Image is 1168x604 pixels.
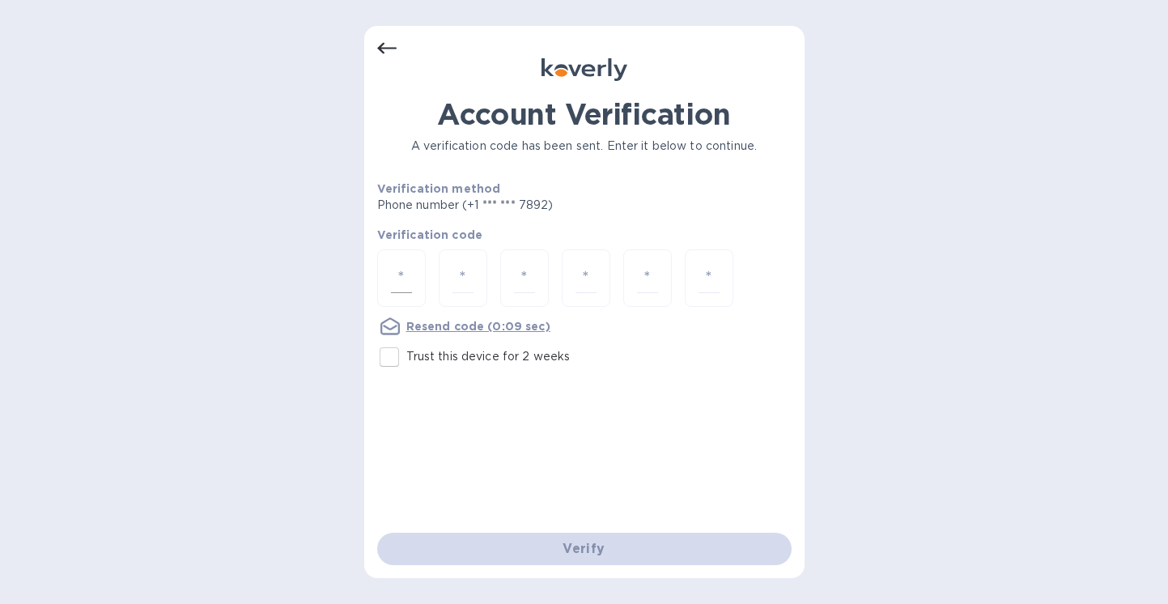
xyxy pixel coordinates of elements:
p: A verification code has been sent. Enter it below to continue. [377,138,792,155]
p: Phone number (+1 *** *** 7892) [377,197,677,214]
p: Verification code [377,227,792,243]
h1: Account Verification [377,97,792,131]
p: Trust this device for 2 weeks [406,348,571,365]
u: Resend code (0:09 sec) [406,320,550,333]
b: Verification method [377,182,501,195]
